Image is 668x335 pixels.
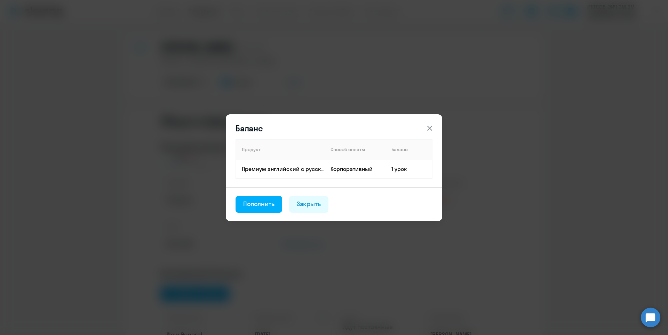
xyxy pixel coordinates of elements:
[226,123,442,134] header: Баланс
[236,140,325,159] th: Продукт
[236,196,282,213] button: Пополнить
[243,199,275,209] div: Пополнить
[325,159,386,179] td: Корпоративный
[386,159,432,179] td: 1 урок
[386,140,432,159] th: Баланс
[325,140,386,159] th: Способ оплаты
[297,199,321,209] div: Закрыть
[289,196,329,213] button: Закрыть
[242,165,325,173] p: Премиум английский с русскоговорящим преподавателем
